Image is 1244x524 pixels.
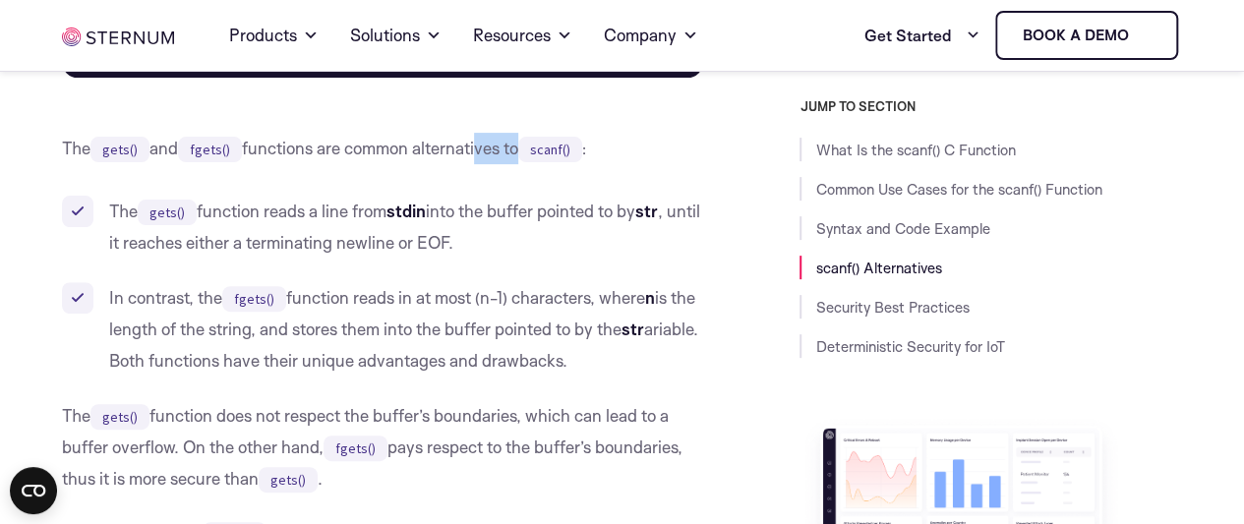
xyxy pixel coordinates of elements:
a: Common Use Cases for the scanf() Function [815,180,1101,199]
li: The function reads a line from into the buffer pointed to by , until it reaches either a terminat... [62,196,703,259]
button: Open CMP widget [10,467,57,514]
code: gets() [90,137,149,162]
code: fgets() [222,286,286,312]
strong: stdin [386,201,426,221]
p: The and functions are common alternatives to : [62,133,703,164]
strong: n [645,287,655,308]
h3: JUMP TO SECTION [800,98,1181,114]
code: gets() [138,200,197,225]
a: Get Started [863,16,979,55]
img: sternum iot [62,28,174,46]
img: sternum iot [1136,28,1152,43]
code: fgets() [178,137,242,162]
li: In contrast, the function reads in at most (n-1) characters, where is the length of the string, a... [62,282,703,377]
a: Syntax and Code Example [815,219,989,238]
code: scanf() [518,137,582,162]
a: What Is the scanf() C Function [815,141,1015,159]
strong: str [635,201,658,221]
a: Deterministic Security for IoT [815,337,1004,356]
strong: str [622,319,644,339]
a: Security Best Practices [815,298,969,317]
a: Book a demo [995,11,1178,60]
a: scanf() Alternatives [815,259,941,277]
